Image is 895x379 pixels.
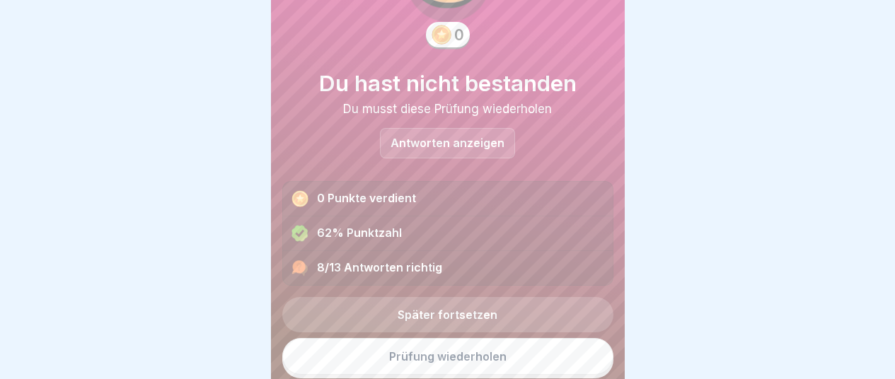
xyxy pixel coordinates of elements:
[283,251,613,285] div: 8/13 Antworten richtig
[391,137,504,149] p: Antworten anzeigen
[283,182,613,216] div: 0 Punkte verdient
[282,70,613,96] h1: Du hast nicht bestanden
[282,297,613,332] a: Später fortsetzen
[282,102,613,116] div: Du musst diese Prüfung wiederholen
[283,216,613,251] div: 62% Punktzahl
[454,26,464,44] div: 0
[282,338,613,375] a: Prüfung wiederholen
